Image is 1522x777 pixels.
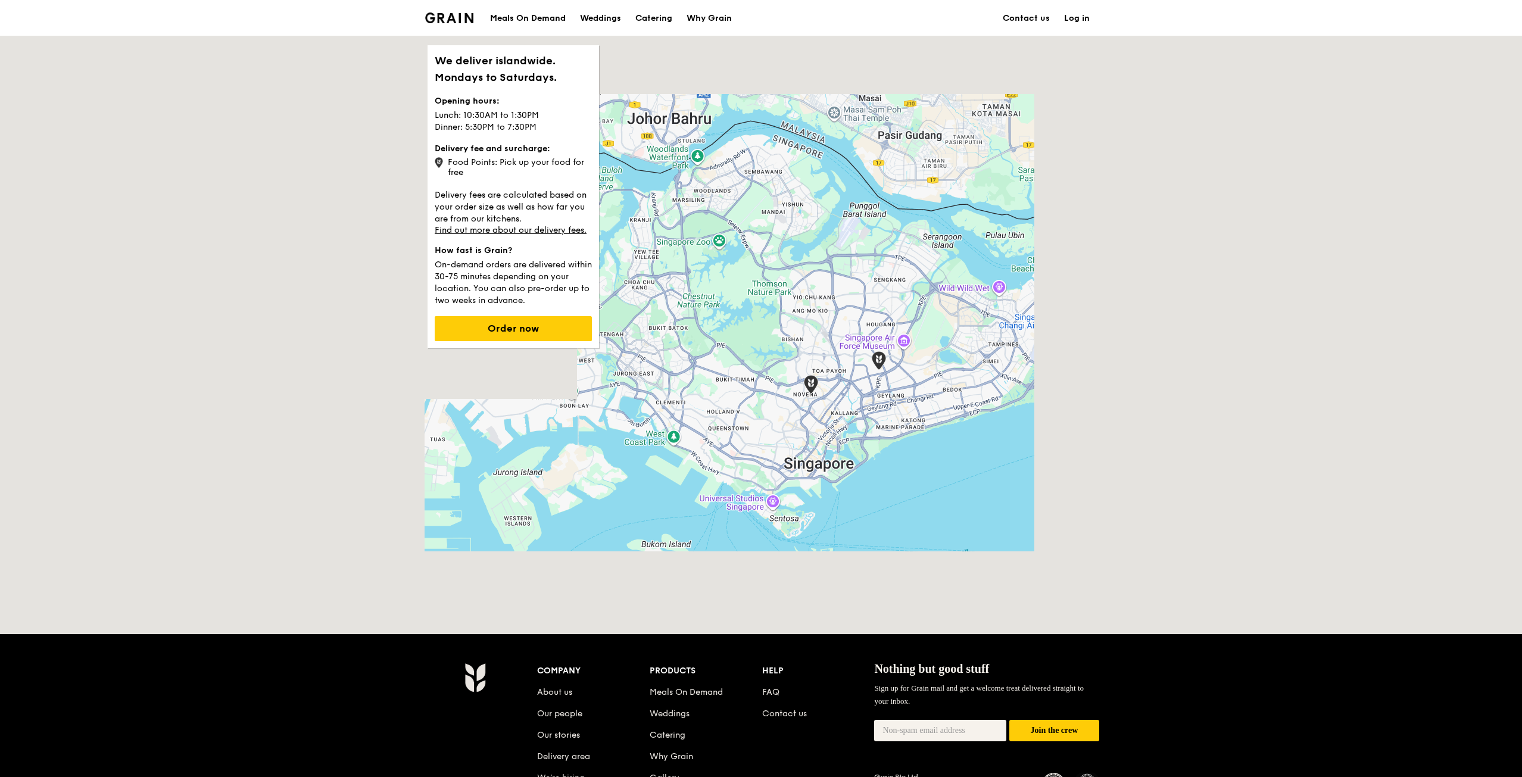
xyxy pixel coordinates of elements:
[628,1,679,36] a: Catering
[762,663,875,679] div: Help
[1009,720,1099,742] button: Join the crew
[874,684,1084,706] span: Sign up for Grain mail and get a welcome treat delivered straight to your inbox.
[573,1,628,36] a: Weddings
[580,1,621,36] div: Weddings
[425,13,473,23] img: Grain
[996,1,1057,36] a: Contact us
[874,720,1006,741] input: Non-spam email address
[650,709,690,719] a: Weddings
[650,687,723,697] a: Meals On Demand
[435,96,500,106] strong: Opening hours:
[435,225,587,235] a: Find out more about our delivery fees.
[650,730,685,740] a: Catering
[874,662,989,675] span: Nothing but good stuff
[435,324,592,334] a: Order now
[679,1,739,36] a: Why Grain
[435,52,592,86] h1: We deliver islandwide. Mondays to Saturdays.
[537,751,590,762] a: Delivery area
[435,107,592,133] p: Lunch: 10:30AM to 1:30PM Dinner: 5:30PM to 7:30PM
[762,687,779,697] a: FAQ
[435,157,443,168] img: icon-grain-marker.0ca718ca.png
[435,155,592,177] div: Food Points: Pick up your food for free
[687,1,732,36] div: Why Grain
[464,663,485,692] img: Grain
[435,245,512,255] strong: How fast is Grain?
[490,1,566,36] div: Meals On Demand
[435,257,592,307] p: On-demand orders are delivered within 30-75 minutes depending on your location. You can also pre-...
[762,709,807,719] a: Contact us
[537,709,582,719] a: Our people
[435,187,592,225] p: Delivery fees are calculated based on your order size as well as how far you are from our kitchens.
[537,687,572,697] a: About us
[635,1,672,36] div: Catering
[537,730,580,740] a: Our stories
[435,143,550,154] strong: Delivery fee and surcharge:
[650,751,693,762] a: Why Grain
[537,663,650,679] div: Company
[435,316,592,341] button: Order now
[650,663,762,679] div: Products
[1057,1,1097,36] a: Log in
